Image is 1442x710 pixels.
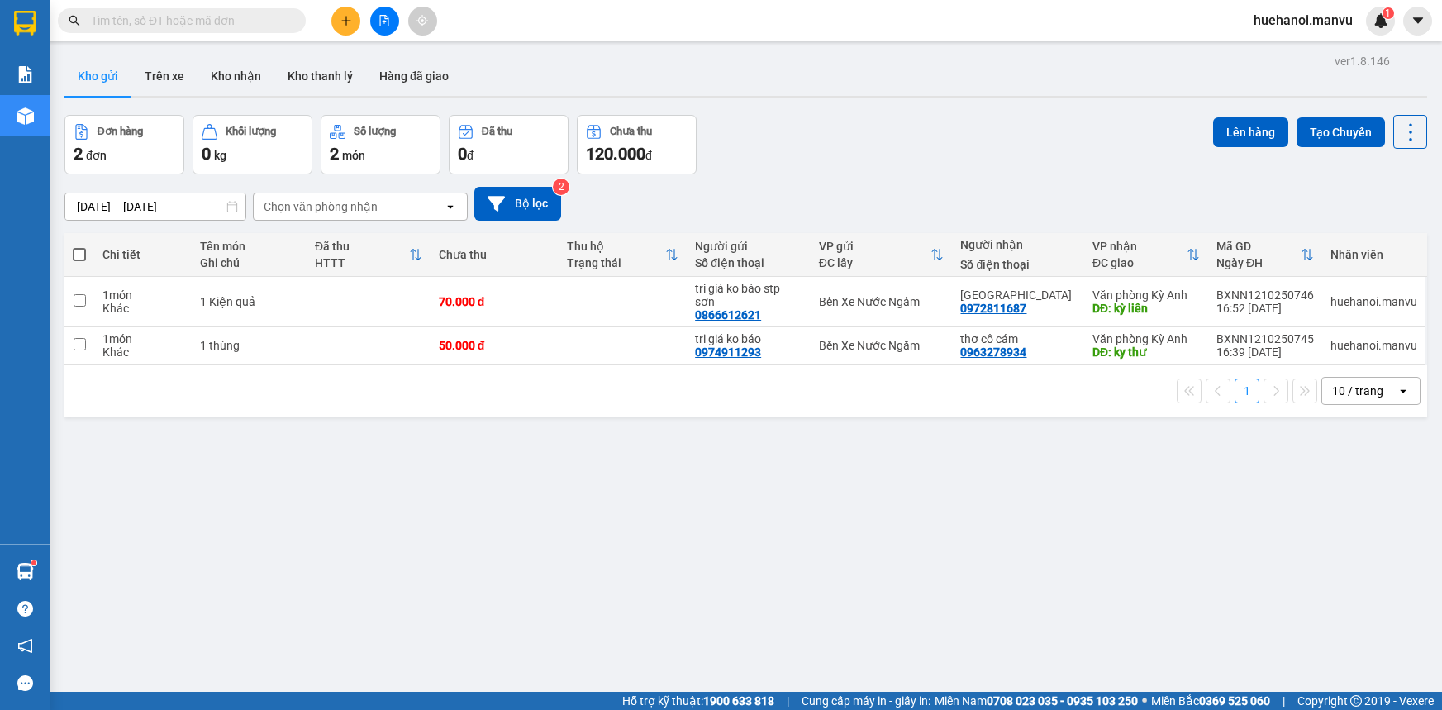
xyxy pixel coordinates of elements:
[577,115,697,174] button: Chưa thu120.000đ
[1350,695,1362,707] span: copyright
[960,332,1075,345] div: thơ cô cám
[960,302,1026,315] div: 0972811687
[811,233,953,277] th: Toggle SortBy
[102,248,183,261] div: Chi tiết
[69,15,80,26] span: search
[586,144,645,164] span: 120.000
[439,248,550,261] div: Chưa thu
[102,302,183,315] div: Khác
[695,332,802,345] div: tri giá ko báo
[1283,692,1285,710] span: |
[17,601,33,617] span: question-circle
[315,240,409,253] div: Đã thu
[91,12,286,30] input: Tìm tên, số ĐT hoặc mã đơn
[645,149,652,162] span: đ
[695,345,761,359] div: 0974911293
[102,288,183,302] div: 1 món
[340,15,352,26] span: plus
[1235,379,1259,403] button: 1
[567,240,665,253] div: Thu hộ
[695,256,802,269] div: Số điện thoại
[1385,7,1391,19] span: 1
[321,115,440,174] button: Số lượng2món
[802,692,930,710] span: Cung cấp máy in - giấy in:
[1151,692,1270,710] span: Miền Bắc
[819,256,931,269] div: ĐC lấy
[1330,248,1417,261] div: Nhân viên
[482,126,512,137] div: Đã thu
[467,149,474,162] span: đ
[214,149,226,162] span: kg
[416,15,428,26] span: aim
[17,563,34,580] img: warehouse-icon
[1383,7,1394,19] sup: 1
[226,126,276,137] div: Khối lượng
[1330,295,1417,308] div: huehanoi.manvu
[98,126,143,137] div: Đơn hàng
[31,560,36,565] sup: 1
[200,240,298,253] div: Tên món
[1092,256,1187,269] div: ĐC giao
[1373,13,1388,28] img: icon-new-feature
[960,345,1026,359] div: 0963278934
[1092,240,1187,253] div: VP nhận
[1216,345,1314,359] div: 16:39 [DATE]
[1092,288,1200,302] div: Văn phòng Kỳ Anh
[695,240,802,253] div: Người gửi
[307,233,431,277] th: Toggle SortBy
[17,675,33,691] span: message
[74,144,83,164] span: 2
[1216,288,1314,302] div: BXNN1210250746
[1084,233,1208,277] th: Toggle SortBy
[1092,345,1200,359] div: DĐ: ky thư
[987,694,1138,708] strong: 0708 023 035 - 0935 103 250
[474,187,561,221] button: Bộ lọc
[960,258,1075,271] div: Số điện thoại
[622,692,774,710] span: Hỗ trợ kỹ thuật:
[1092,332,1200,345] div: Văn phòng Kỳ Anh
[819,240,931,253] div: VP gửi
[1208,233,1322,277] th: Toggle SortBy
[331,7,360,36] button: plus
[1397,384,1410,398] svg: open
[330,144,339,164] span: 2
[64,56,131,96] button: Kho gửi
[354,126,396,137] div: Số lượng
[439,295,550,308] div: 70.000 đ
[102,332,183,345] div: 1 món
[1403,7,1432,36] button: caret-down
[1142,698,1147,704] span: ⚪️
[449,115,569,174] button: Đã thu0đ
[819,295,945,308] div: Bến Xe Nước Ngầm
[17,107,34,125] img: warehouse-icon
[14,11,36,36] img: logo-vxr
[1332,383,1383,399] div: 10 / trang
[86,149,107,162] span: đơn
[102,345,183,359] div: Khác
[1335,52,1390,70] div: ver 1.8.146
[342,149,365,162] span: món
[408,7,437,36] button: aim
[1216,332,1314,345] div: BXNN1210250745
[378,15,390,26] span: file-add
[444,200,457,213] svg: open
[200,256,298,269] div: Ghi chú
[819,339,945,352] div: Bến Xe Nước Ngầm
[1213,117,1288,147] button: Lên hàng
[935,692,1138,710] span: Miền Nam
[458,144,467,164] span: 0
[17,638,33,654] span: notification
[200,339,298,352] div: 1 thùng
[1092,302,1200,315] div: DĐ: kỳ liên
[1199,694,1270,708] strong: 0369 525 060
[1216,256,1301,269] div: Ngày ĐH
[1330,339,1417,352] div: huehanoi.manvu
[1216,240,1301,253] div: Mã GD
[1240,10,1366,31] span: huehanoi.manvu
[198,56,274,96] button: Kho nhận
[703,694,774,708] strong: 1900 633 818
[695,308,761,322] div: 0866612621
[64,115,184,174] button: Đơn hàng2đơn
[1216,302,1314,315] div: 16:52 [DATE]
[559,233,687,277] th: Toggle SortBy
